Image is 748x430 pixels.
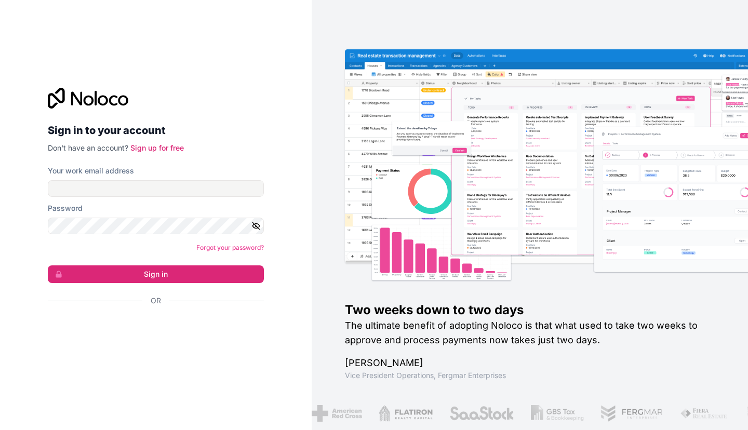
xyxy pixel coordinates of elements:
input: Password [48,218,264,234]
h2: The ultimate benefit of adopting Noloco is that what used to take two weeks to approve and proces... [345,318,715,347]
img: /assets/fergmar-CudnrXN5.png [600,405,663,422]
iframe: Bouton "Se connecter avec Google" [43,317,261,340]
h1: [PERSON_NAME] [345,356,715,370]
input: Email address [48,180,264,197]
img: /assets/flatiron-C8eUkumj.png [379,405,433,422]
span: Don't have an account? [48,143,128,152]
img: /assets/american-red-cross-BAupjrZR.png [312,405,362,422]
a: Forgot your password? [196,244,264,251]
img: /assets/saastock-C6Zbiodz.png [449,405,514,422]
span: Or [151,295,161,306]
h1: Vice President Operations , Fergmar Enterprises [345,370,715,381]
label: Password [48,203,83,213]
label: Your work email address [48,166,134,176]
img: /assets/fiera-fwj2N5v4.png [680,405,729,422]
h1: Two weeks down to two days [345,302,715,318]
a: Sign up for free [130,143,184,152]
button: Sign in [48,265,264,283]
h2: Sign in to your account [48,121,264,140]
img: /assets/gbstax-C-GtDUiK.png [531,405,583,422]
